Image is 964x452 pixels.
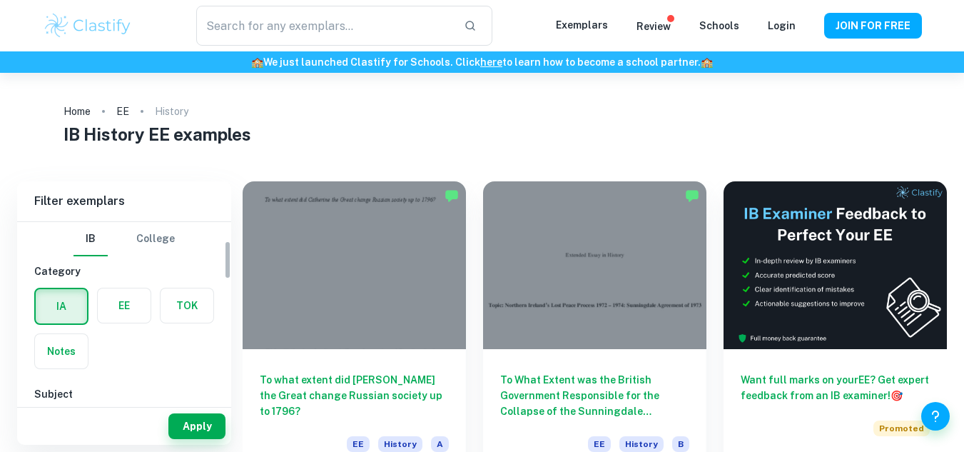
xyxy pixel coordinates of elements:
[17,181,231,221] h6: Filter exemplars
[672,436,689,452] span: B
[741,372,930,403] h6: Want full marks on your EE ? Get expert feedback from an IB examiner!
[619,436,664,452] span: History
[921,402,950,431] button: Help and Feedback
[64,101,91,121] a: Home
[260,372,449,419] h6: To what extent did [PERSON_NAME] the Great change Russian society up to 1796?
[3,54,961,70] h6: We just launched Clastify for Schools. Click to learn how to become a school partner.
[251,56,263,68] span: 🏫
[36,289,87,323] button: IA
[636,19,671,34] p: Review
[161,288,213,323] button: TOK
[196,6,452,46] input: Search for any exemplars...
[98,288,151,323] button: EE
[500,372,689,419] h6: To What Extent was the British Government Responsible for the Collapse of the Sunningdale Agreeme...
[556,17,608,33] p: Exemplars
[168,413,225,439] button: Apply
[116,101,129,121] a: EE
[824,13,922,39] button: JOIN FOR FREE
[724,181,947,349] img: Thumbnail
[768,20,796,31] a: Login
[480,56,502,68] a: here
[43,11,133,40] img: Clastify logo
[699,20,739,31] a: Schools
[73,222,175,256] div: Filter type choice
[34,386,214,402] h6: Subject
[685,189,699,203] img: Marked
[34,263,214,279] h6: Category
[701,56,713,68] span: 🏫
[347,436,370,452] span: EE
[431,436,449,452] span: A
[445,189,459,203] img: Marked
[588,436,611,452] span: EE
[64,121,900,147] h1: IB History EE examples
[891,390,903,401] span: 🎯
[873,421,930,436] span: Promoted
[155,104,188,119] p: History
[35,334,88,368] button: Notes
[378,436,422,452] span: History
[136,222,175,256] button: College
[73,222,108,256] button: IB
